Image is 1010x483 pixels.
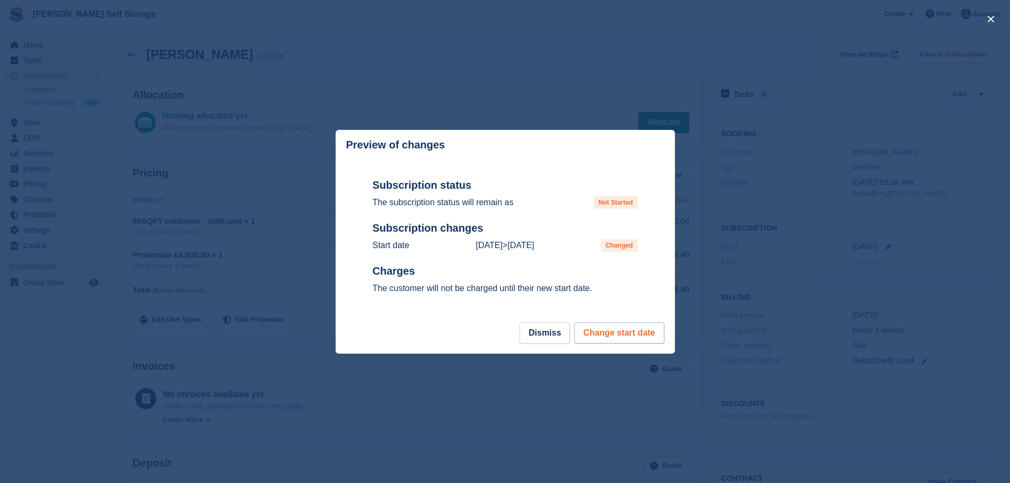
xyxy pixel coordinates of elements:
p: Preview of changes [346,139,445,151]
button: Change start date [574,322,664,344]
h2: Charges [373,265,638,278]
time: 2025-09-26 00:00:00 UTC [476,241,502,250]
span: Changed [601,239,637,252]
button: close [982,11,999,28]
span: Not Started [594,196,638,209]
h2: Subscription changes [373,222,638,235]
p: The subscription status will remain as [373,196,514,209]
p: Start date [373,239,409,252]
time: 2025-09-26 23:00:00 UTC [507,241,534,250]
button: Dismiss [520,322,570,344]
p: The customer will not be charged until their new start date. [373,282,638,295]
h2: Subscription status [373,179,638,192]
p: > [476,239,534,252]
